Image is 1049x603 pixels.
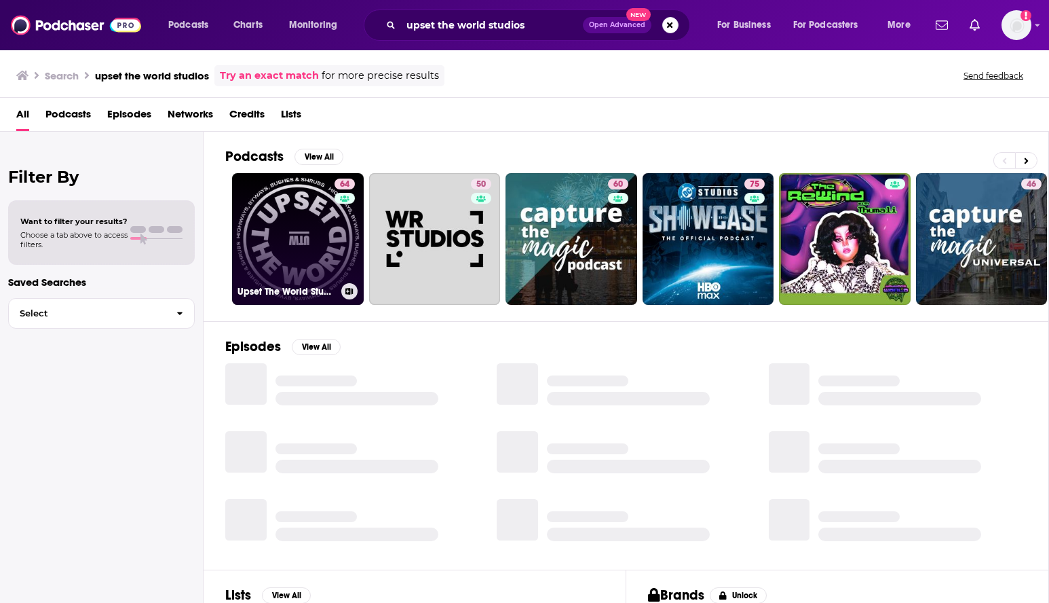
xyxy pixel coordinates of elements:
span: 75 [750,178,759,191]
img: User Profile [1002,10,1031,40]
h3: Upset The World Studios [237,286,336,297]
button: View All [292,339,341,355]
span: Logged in as anori [1002,10,1031,40]
a: 46 [1021,179,1042,189]
a: Episodes [107,103,151,131]
span: Charts [233,16,263,35]
p: Saved Searches [8,276,195,289]
span: 64 [340,178,349,191]
h3: Search [45,69,79,82]
a: 50 [369,173,501,305]
span: More [888,16,911,35]
span: Monitoring [289,16,337,35]
span: 60 [613,178,623,191]
a: 60 [608,179,628,189]
a: 46 [916,173,1048,305]
a: Charts [225,14,271,36]
a: 60 [506,173,637,305]
span: 50 [476,178,486,191]
span: 46 [1027,178,1036,191]
a: 75 [643,173,774,305]
button: open menu [280,14,355,36]
button: open menu [784,14,878,36]
button: open menu [708,14,788,36]
h2: Filter By [8,167,195,187]
span: New [626,8,651,21]
button: open menu [159,14,226,36]
span: For Business [717,16,771,35]
span: for more precise results [322,68,439,84]
input: Search podcasts, credits, & more... [401,14,583,36]
a: EpisodesView All [225,338,341,355]
button: Select [8,298,195,329]
img: Podchaser - Follow, Share and Rate Podcasts [11,12,141,38]
button: Send feedback [959,70,1027,81]
svg: Add a profile image [1021,10,1031,21]
span: Want to filter your results? [20,217,128,226]
a: Show notifications dropdown [930,14,953,37]
h3: upset the world studios [95,69,209,82]
a: Networks [168,103,213,131]
span: Choose a tab above to access filters. [20,230,128,249]
a: 50 [471,179,491,189]
h2: Episodes [225,338,281,355]
button: View All [294,149,343,165]
span: Open Advanced [589,22,645,29]
a: Lists [281,103,301,131]
button: Open AdvancedNew [583,17,651,33]
a: Try an exact match [220,68,319,84]
a: All [16,103,29,131]
a: 64Upset The World Studios [232,173,364,305]
div: Search podcasts, credits, & more... [377,10,703,41]
a: Show notifications dropdown [964,14,985,37]
span: Select [9,309,166,318]
a: Credits [229,103,265,131]
button: Show profile menu [1002,10,1031,40]
span: Podcasts [168,16,208,35]
a: 64 [335,179,355,189]
a: Podcasts [45,103,91,131]
button: open menu [878,14,928,36]
a: PodcastsView All [225,148,343,165]
a: 75 [744,179,765,189]
h2: Podcasts [225,148,284,165]
span: For Podcasters [793,16,858,35]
